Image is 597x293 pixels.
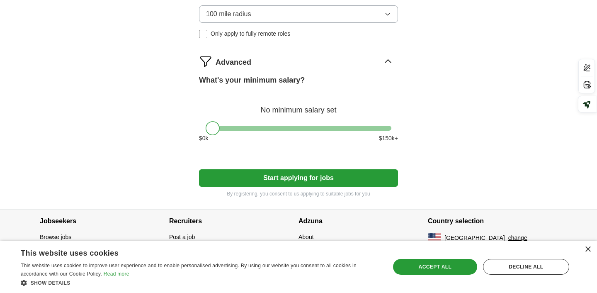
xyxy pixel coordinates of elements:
span: 100 mile radius [206,9,251,19]
label: What's your minimum salary? [199,75,305,86]
span: This website uses cookies to improve user experience and to enable personalised advertising. By u... [21,263,357,277]
h4: Country selection [428,210,557,233]
img: US flag [428,233,441,243]
button: 100 mile radius [199,5,398,23]
a: Browse jobs [40,234,71,240]
a: Post a job [169,234,195,240]
span: Show details [31,280,70,286]
div: Decline all [483,259,569,275]
div: Close [585,247,591,253]
input: Only apply to fully remote roles [199,30,207,38]
span: Advanced [216,57,251,68]
div: No minimum salary set [199,96,398,116]
span: $ 0 k [199,134,209,143]
div: This website uses cookies [21,246,359,258]
button: Start applying for jobs [199,169,398,187]
a: About [298,234,314,240]
button: change [508,234,527,242]
span: $ 150 k+ [379,134,398,143]
img: filter [199,55,212,68]
span: [GEOGRAPHIC_DATA] [444,234,505,242]
p: By registering, you consent to us applying to suitable jobs for you [199,190,398,198]
div: Accept all [393,259,477,275]
span: Only apply to fully remote roles [211,29,290,38]
div: Show details [21,278,379,287]
a: Read more, opens a new window [104,271,129,277]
